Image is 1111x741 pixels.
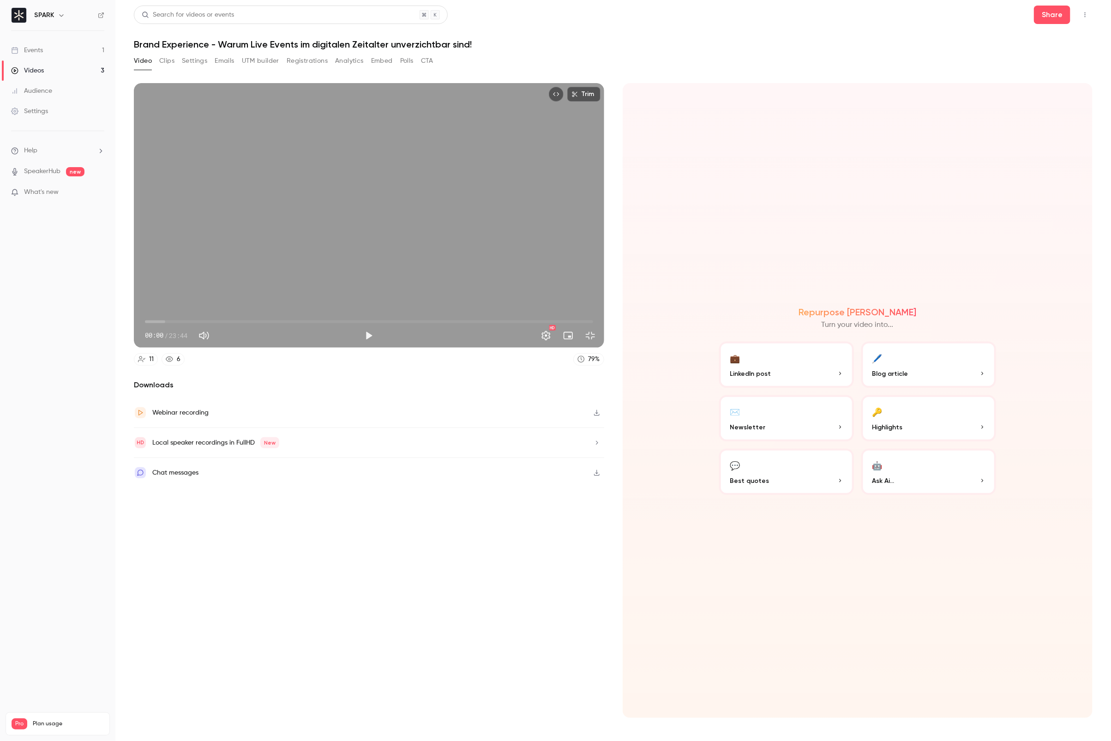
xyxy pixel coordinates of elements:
div: Search for videos or events [142,10,234,20]
div: 💼 [730,351,740,365]
span: 23:44 [169,331,187,340]
button: Top Bar Actions [1078,7,1093,22]
button: Settings [537,326,555,345]
button: 💼LinkedIn post [719,342,854,388]
button: 🖊️Blog article [861,342,996,388]
div: HD [549,325,556,331]
span: 00:00 [145,331,163,340]
a: 6 [162,353,185,366]
button: Embed video [549,87,564,102]
h2: Downloads [134,380,604,391]
button: UTM builder [242,54,279,68]
h1: Brand Experience - Warum Live Events im digitalen Zeitalter unverzichtbar sind! [134,39,1093,50]
img: SPARK [12,8,26,23]
div: Videos [11,66,44,75]
a: 11 [134,353,158,366]
button: Exit full screen [581,326,600,345]
div: Events [11,46,43,55]
button: Trim [567,87,601,102]
button: Emails [215,54,234,68]
span: New [260,437,279,448]
button: Polls [400,54,414,68]
span: Blog article [872,369,908,379]
button: Clips [159,54,174,68]
span: Help [24,146,37,156]
div: 00:00 [145,331,187,340]
button: Share [1034,6,1070,24]
button: Play [360,326,378,345]
span: Plan usage [33,720,104,728]
li: help-dropdown-opener [11,146,104,156]
div: 🔑 [872,404,883,419]
span: Best quotes [730,476,769,486]
span: What's new [24,187,59,197]
span: new [66,167,84,176]
h6: SPARK [34,11,54,20]
span: LinkedIn post [730,369,771,379]
a: 79% [573,353,604,366]
div: 💬 [730,458,740,472]
span: Pro [12,718,27,729]
div: Audience [11,86,52,96]
button: Registrations [287,54,328,68]
span: / [164,331,168,340]
div: ✉️ [730,404,740,419]
button: 💬Best quotes [719,449,854,495]
div: 🖊️ [872,351,883,365]
button: Embed [371,54,393,68]
div: 11 [149,355,154,364]
button: Settings [182,54,207,68]
div: 🤖 [872,458,883,472]
div: Webinar recording [152,407,209,418]
button: Turn on miniplayer [559,326,577,345]
div: 79 % [589,355,600,364]
button: CTA [421,54,433,68]
button: Video [134,54,152,68]
span: Newsletter [730,422,766,432]
div: Local speaker recordings in FullHD [152,437,279,448]
a: SpeakerHub [24,167,60,176]
button: Mute [195,326,213,345]
button: 🤖Ask Ai... [861,449,996,495]
button: ✉️Newsletter [719,395,854,441]
div: 6 [177,355,180,364]
h2: Repurpose [PERSON_NAME] [799,307,916,318]
button: Analytics [335,54,364,68]
span: Highlights [872,422,903,432]
div: Chat messages [152,467,198,478]
div: Settings [11,107,48,116]
p: Turn your video into... [822,319,894,331]
span: Ask Ai... [872,476,895,486]
button: 🔑Highlights [861,395,996,441]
